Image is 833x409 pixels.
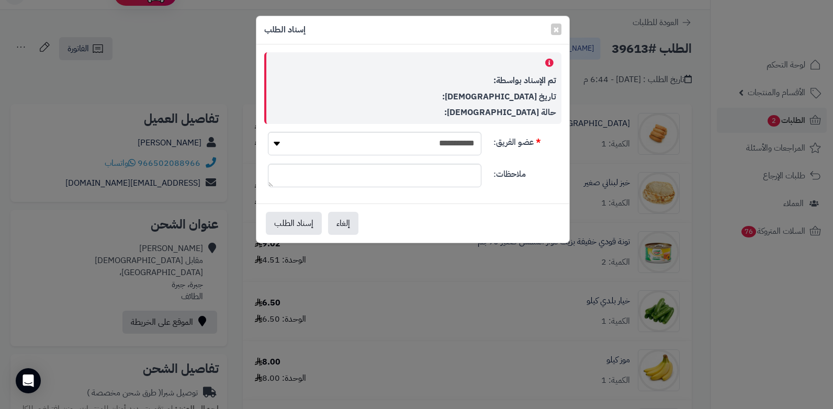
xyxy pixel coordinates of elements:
strong: تاريخ [DEMOGRAPHIC_DATA]: [442,90,556,103]
button: إسناد الطلب [266,212,322,235]
strong: حالة [DEMOGRAPHIC_DATA]: [444,106,556,119]
label: عضو الفريق: [489,132,566,149]
button: إلغاء [328,212,358,235]
span: × [553,21,559,37]
button: Close [551,24,561,35]
h4: إسناد الطلب [264,24,306,36]
label: ملاحظات: [489,164,566,180]
div: Open Intercom Messenger [16,368,41,393]
strong: تم الإسناد بواسطة: [493,74,556,87]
